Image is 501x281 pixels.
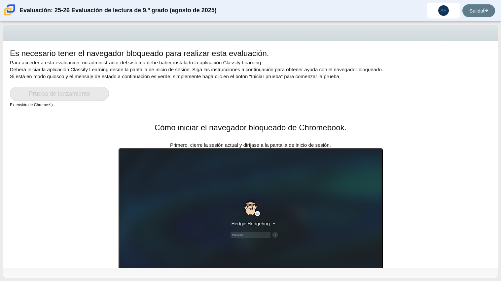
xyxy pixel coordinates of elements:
img: Escuela Carmen de Ciencia y Tecnología [3,3,17,17]
font: Evaluación: 25-26 Evaluación de lectura de 9.º grado (agosto de 2025) [19,7,217,14]
font: AE [440,8,447,13]
font: Es necesario tener el navegador bloqueado para realizar esta evaluación. [10,49,269,58]
font: Primero, cierre la sesión actual y diríjase a la pantalla de inicio de sesión. [170,142,331,148]
a: Escuela Carmen de Ciencia y Tecnología [3,12,17,18]
a: Salida [462,4,495,17]
font: Salida [469,8,483,14]
font: Cómo iniciar el navegador bloqueado de Chromebook. [155,123,347,132]
font: Si está en modo quiosco y el mensaje de estado a continuación es verde, simplemente haga clic en ... [10,74,340,79]
font: Para acceder a esta evaluación, un administrador del sistema debe haber instalado la aplicación C... [10,60,263,65]
font: Extensión de Chrome: [10,103,49,107]
a: Prueba de lanzamiento [10,87,109,101]
font: Prueba de lanzamiento [29,90,90,97]
font: Deberá iniciar la aplicación Classify Learning desde la pantalla de inicio de sesión. Siga las in... [10,67,383,72]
